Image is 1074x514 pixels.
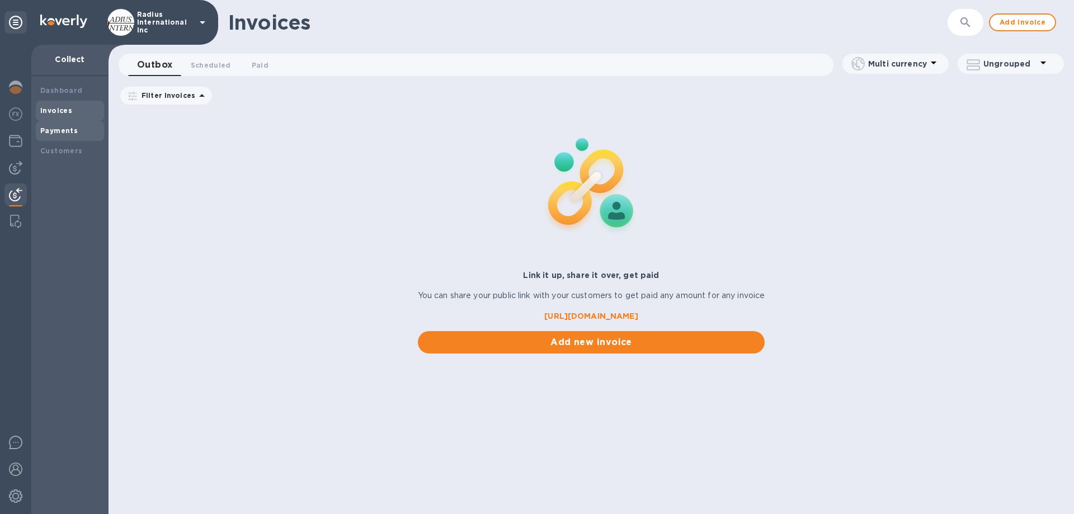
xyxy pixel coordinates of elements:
[418,290,765,301] p: You can share your public link with your customers to get paid any amount for any invoice
[40,54,100,65] p: Collect
[228,11,310,34] h1: Invoices
[191,59,231,71] span: Scheduled
[427,336,756,349] span: Add new invoice
[418,331,765,353] button: Add new invoice
[40,147,83,155] b: Customers
[9,107,22,121] img: Foreign exchange
[989,13,1056,31] button: Add invoice
[999,16,1046,29] span: Add invoice
[137,57,173,73] span: Outbox
[40,126,78,135] b: Payments
[40,86,83,95] b: Dashboard
[983,58,1037,69] p: Ungrouped
[9,134,22,148] img: Wallets
[544,312,638,320] b: [URL][DOMAIN_NAME]
[252,59,268,71] span: Paid
[418,310,765,322] a: [URL][DOMAIN_NAME]
[137,11,193,34] p: Radius International Inc
[868,58,927,69] p: Multi currency
[40,106,72,115] b: Invoices
[137,91,195,100] p: Filter Invoices
[4,11,27,34] div: Unpin categories
[40,15,87,28] img: Logo
[418,270,765,281] p: Link it up, share it over, get paid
